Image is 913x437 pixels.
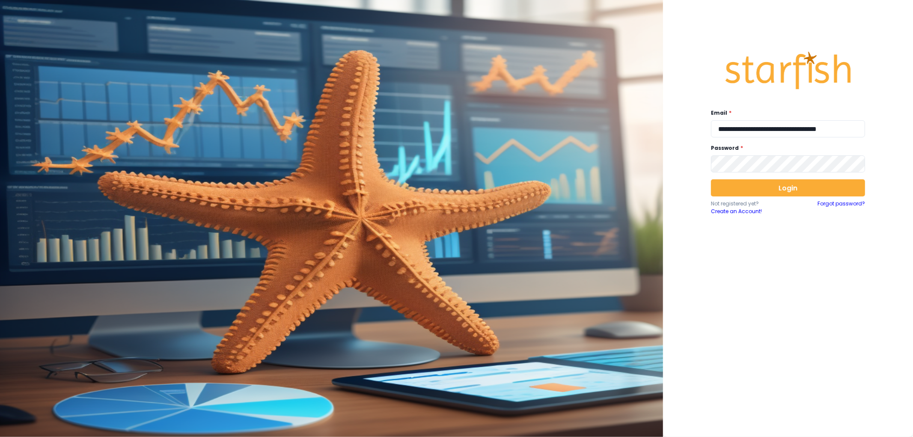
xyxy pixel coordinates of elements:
[818,200,865,215] a: Forgot password?
[711,109,860,117] label: Email
[711,200,788,208] p: Not registered yet?
[724,44,852,98] img: Logo.42cb71d561138c82c4ab.png
[711,208,788,215] a: Create an Account!
[711,144,860,152] label: Password
[711,179,865,196] button: Login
